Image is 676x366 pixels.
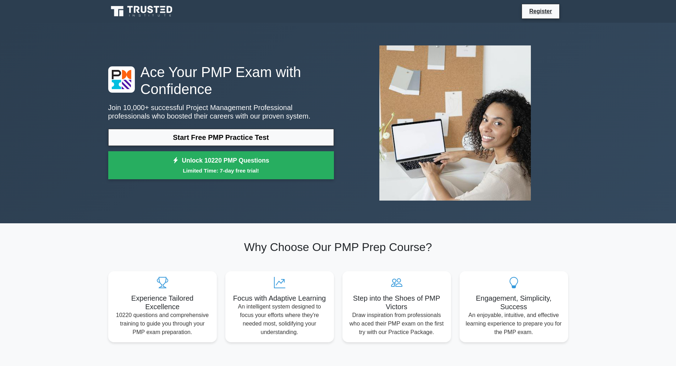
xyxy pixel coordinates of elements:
[348,294,445,311] h5: Step into the Shoes of PMP Victors
[117,166,325,175] small: Limited Time: 7-day free trial!
[114,311,211,337] p: 10220 questions and comprehensive training to guide you through your PMP exam preparation.
[114,294,211,311] h5: Experience Tailored Excellence
[108,151,334,180] a: Unlock 10220 PMP QuestionsLimited Time: 7-day free trial!
[108,64,334,98] h1: Ace Your PMP Exam with Confidence
[108,129,334,146] a: Start Free PMP Practice Test
[108,240,568,254] h2: Why Choose Our PMP Prep Course?
[231,302,328,337] p: An intelligent system designed to focus your efforts where they're needed most, solidifying your ...
[348,311,445,337] p: Draw inspiration from professionals who aced their PMP exam on the first try with our Practice Pa...
[465,311,562,337] p: An enjoyable, intuitive, and effective learning experience to prepare you for the PMP exam.
[465,294,562,311] h5: Engagement, Simplicity, Success
[108,103,334,120] p: Join 10,000+ successful Project Management Professional professionals who boosted their careers w...
[525,7,556,16] a: Register
[231,294,328,302] h5: Focus with Adaptive Learning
